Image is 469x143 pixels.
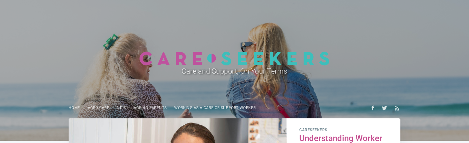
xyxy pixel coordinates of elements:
[139,51,330,66] img: Careseekers
[170,102,259,114] a: Working as a care or support worker
[84,102,113,114] a: Aged Care
[130,102,171,114] a: Ageing parents
[87,66,382,77] h2: Care and Support, On Your Terms
[65,102,84,114] a: Home
[113,102,130,114] a: NDIS
[299,128,388,132] span: careseekers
